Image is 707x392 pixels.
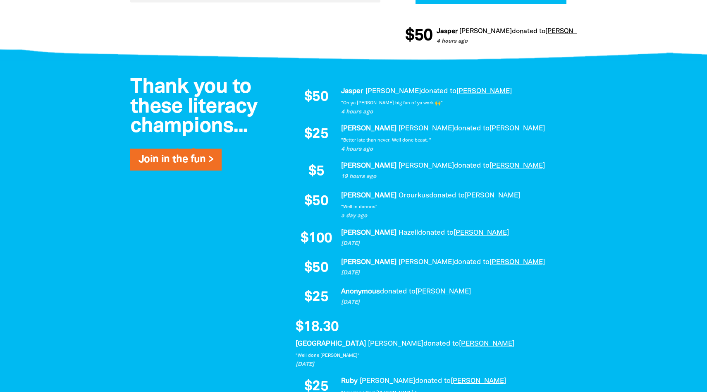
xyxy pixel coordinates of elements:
[490,125,545,132] a: [PERSON_NAME]
[341,163,396,169] em: [PERSON_NAME]
[360,378,415,384] em: [PERSON_NAME]
[421,88,456,94] span: donated to
[433,38,595,46] p: 4 hours ago
[433,29,454,34] em: Jasper
[341,145,568,154] p: 4 hours ago
[341,240,568,248] p: [DATE]
[399,163,454,169] em: [PERSON_NAME]
[399,230,418,236] em: Hazell
[423,341,459,347] span: donated to
[399,192,429,199] em: Orourkus
[415,378,451,384] span: donated to
[341,88,363,94] em: Jasper
[341,230,396,236] em: [PERSON_NAME]
[304,90,328,104] span: $50
[418,230,454,236] span: donated to
[454,230,509,236] a: [PERSON_NAME]
[341,192,396,199] em: [PERSON_NAME]
[416,289,471,295] a: [PERSON_NAME]
[301,232,332,246] span: $100
[405,23,577,49] div: Donation stream
[399,125,454,132] em: [PERSON_NAME]
[365,88,421,94] em: [PERSON_NAME]
[490,163,545,169] a: [PERSON_NAME]
[542,29,595,34] a: [PERSON_NAME]
[402,28,429,44] span: $50
[454,125,490,132] span: donated to
[341,289,380,295] em: Anonymous
[465,192,520,199] a: [PERSON_NAME]
[304,291,328,305] span: $25
[304,261,328,275] span: $50
[308,165,324,179] span: $5
[341,205,377,209] em: "Well in dannos"
[341,378,358,384] em: Ruby
[509,29,542,34] span: donated to
[429,192,465,199] span: donated to
[456,29,509,34] em: [PERSON_NAME]
[341,298,568,307] p: [DATE]
[296,361,568,369] p: [DATE]
[296,354,360,358] em: "Well done [PERSON_NAME]"
[451,378,506,384] a: [PERSON_NAME]
[296,320,339,334] span: $18.30
[341,138,431,142] em: "Better late than never. Well done beast. "
[296,341,366,347] em: [GEOGRAPHIC_DATA]
[454,163,490,169] span: donated to
[341,101,443,105] em: "On ya [PERSON_NAME] big fan of ya work 🙌"
[341,269,568,277] p: [DATE]
[341,125,396,132] em: [PERSON_NAME]
[399,259,454,265] em: [PERSON_NAME]
[130,78,257,136] span: Thank you to these literacy champions...
[341,108,568,116] p: 4 hours ago
[341,259,396,265] em: [PERSON_NAME]
[368,341,423,347] em: [PERSON_NAME]
[456,88,512,94] a: [PERSON_NAME]
[454,259,490,265] span: donated to
[304,127,328,142] span: $25
[341,173,568,181] p: 19 hours ago
[139,155,213,164] a: Join in the fun >
[459,341,514,347] a: [PERSON_NAME]
[490,259,545,265] a: [PERSON_NAME]
[304,195,328,209] span: $50
[341,212,568,220] p: a day ago
[380,289,416,295] span: donated to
